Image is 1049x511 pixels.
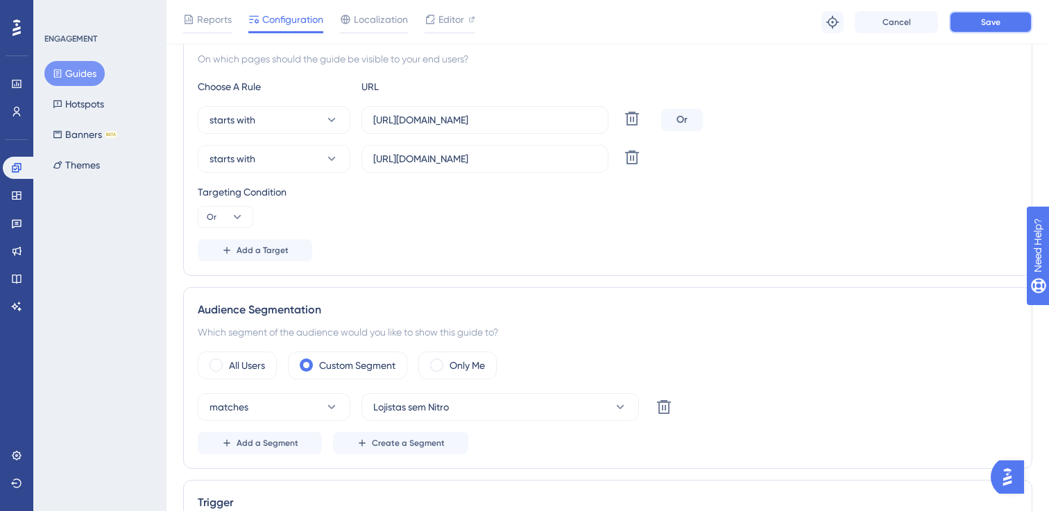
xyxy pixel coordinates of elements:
span: Create a Segment [372,438,445,449]
div: ENGAGEMENT [44,33,97,44]
label: Only Me [450,357,485,374]
div: Targeting Condition [198,184,1018,200]
button: BannersBETA [44,122,126,147]
input: yourwebsite.com/path [373,151,597,166]
button: Or [198,206,253,228]
button: starts with [198,106,350,134]
span: Save [981,17,1000,28]
div: URL [361,78,514,95]
span: starts with [210,112,255,128]
span: Reports [197,11,232,28]
div: Which segment of the audience would you like to show this guide to? [198,324,1018,340]
span: Configuration [262,11,323,28]
span: Add a Segment [237,438,298,449]
button: Create a Segment [333,432,468,454]
span: Lojistas sem Nitro [373,399,449,415]
span: starts with [210,150,255,167]
button: Cancel [855,11,938,33]
span: matches [210,399,248,415]
div: Choose A Rule [198,78,350,95]
button: matches [198,393,350,421]
button: Lojistas sem Nitro [361,393,639,421]
div: Or [661,109,703,131]
div: BETA [105,131,117,138]
iframe: UserGuiding AI Assistant Launcher [991,456,1032,498]
div: Audience Segmentation [198,302,1018,318]
span: Or [207,211,216,223]
button: starts with [198,145,350,173]
button: Guides [44,61,105,86]
button: Hotspots [44,92,112,116]
button: Add a Target [198,239,312,261]
button: Add a Segment [198,432,322,454]
div: On which pages should the guide be visible to your end users? [198,51,1018,67]
button: Save [949,11,1032,33]
span: Cancel [882,17,911,28]
span: Editor [438,11,464,28]
button: Themes [44,153,108,177]
div: Trigger [198,494,1018,511]
span: Need Help? [33,3,87,20]
input: yourwebsite.com/path [373,112,597,128]
label: All Users [229,357,265,374]
label: Custom Segment [319,357,395,374]
span: Localization [354,11,408,28]
span: Add a Target [237,245,289,256]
